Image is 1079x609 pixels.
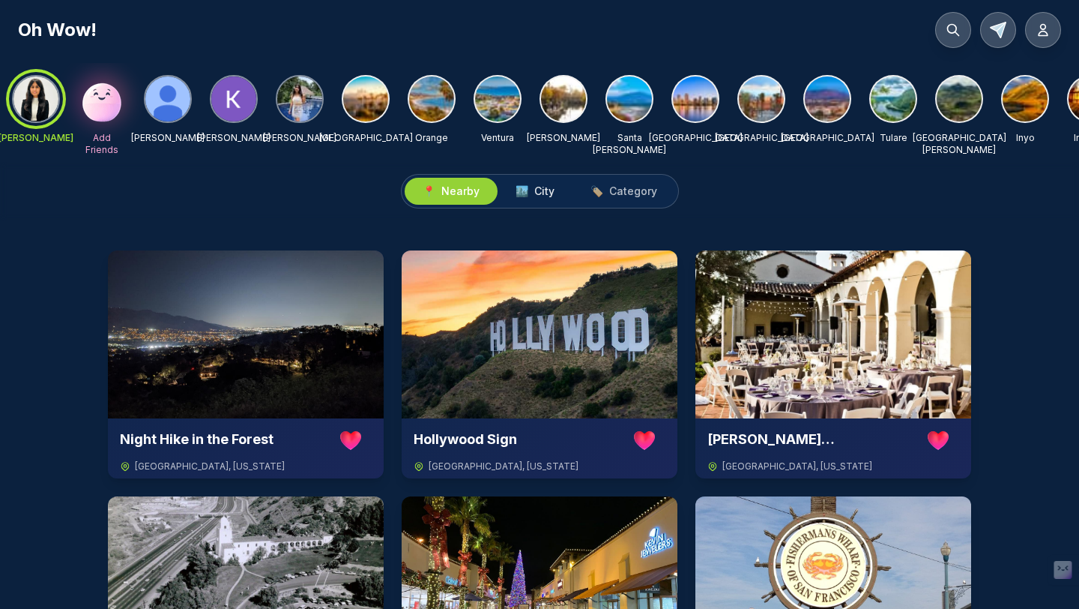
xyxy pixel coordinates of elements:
[739,76,784,121] img: San Bernardino
[108,250,384,418] img: Night Hike in the Forest
[673,76,718,121] img: San Diego
[707,429,917,450] h3: [PERSON_NAME][GEOGRAPHIC_DATA]
[715,132,809,144] p: [GEOGRAPHIC_DATA]
[871,76,916,121] img: Tulare
[590,184,603,199] span: 🏷️
[609,184,657,199] span: Category
[145,76,190,121] img: Matthew Miller
[78,132,126,156] p: Add Friends
[402,250,677,418] img: Hollywood Sign
[423,184,435,199] span: 📍
[405,178,498,205] button: 📍Nearby
[429,460,578,472] span: [GEOGRAPHIC_DATA] , [US_STATE]
[277,76,322,121] img: Khushi Kasturiya
[527,132,600,144] p: [PERSON_NAME]
[319,132,413,144] p: [GEOGRAPHIC_DATA]
[78,75,126,123] img: Add Friends
[516,184,528,199] span: 🏙️
[880,132,907,144] p: Tulare
[1016,132,1035,144] p: Inyo
[607,76,652,121] img: Santa Barbara
[131,132,205,144] p: [PERSON_NAME]
[1003,76,1048,121] img: Inyo
[534,184,554,199] span: City
[211,76,256,121] img: Khushi Kasturiya
[481,132,514,144] p: Ventura
[475,76,520,121] img: Ventura
[913,132,1006,156] p: [GEOGRAPHIC_DATA][PERSON_NAME]
[541,76,586,121] img: Kern
[343,76,388,121] img: Los Angeles
[415,132,448,144] p: Orange
[409,76,454,121] img: Orange
[695,250,971,418] img: Junípero Serra Museum
[649,132,743,144] p: [GEOGRAPHIC_DATA]
[781,132,874,144] p: [GEOGRAPHIC_DATA]
[18,18,97,42] h1: Oh Wow!
[937,76,982,121] img: San Luis Obispo
[120,429,330,450] h3: Night Hike in the Forest
[498,178,572,205] button: 🏙️City
[441,184,480,199] span: Nearby
[722,460,872,472] span: [GEOGRAPHIC_DATA] , [US_STATE]
[805,76,850,121] img: Riverside
[572,178,675,205] button: 🏷️Category
[135,460,285,472] span: [GEOGRAPHIC_DATA] , [US_STATE]
[414,429,623,450] h3: Hollywood Sign
[263,132,336,144] p: [PERSON_NAME]
[593,132,666,156] p: Santa [PERSON_NAME]
[197,132,270,144] p: [PERSON_NAME]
